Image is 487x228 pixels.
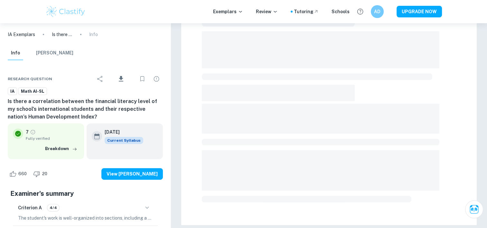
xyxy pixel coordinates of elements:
p: Is there a correlation between the financial literacy level of my school's international students... [52,31,72,38]
button: UPGRADE NOW [397,6,442,17]
span: 4/4 [47,205,59,211]
span: Math AI-SL [19,88,47,95]
button: Ask Clai [465,200,483,218]
div: This exemplar is based on the current syllabus. Feel free to refer to it for inspiration/ideas wh... [105,137,143,144]
div: Download [108,71,135,87]
h6: Criterion A [18,204,42,211]
div: Report issue [150,72,163,85]
p: 7 [26,128,29,136]
span: Fully verified [26,136,79,141]
button: Breakdown [43,144,79,154]
a: Grade fully verified [30,129,36,135]
button: Info [8,46,23,60]
button: Help and Feedback [355,6,366,17]
h6: [DATE] [105,128,138,136]
a: Schools [332,8,350,15]
p: Review [256,8,278,15]
span: 660 [15,171,30,177]
button: AD [371,5,384,18]
p: Info [89,31,98,38]
span: 20 [39,171,51,177]
a: IA [8,87,17,95]
button: [PERSON_NAME] [36,46,73,60]
p: Exemplars [213,8,243,15]
div: Like [8,169,30,179]
h6: Is there a correlation between the financial literacy level of my school's international students... [8,98,163,121]
a: Math AI-SL [18,87,47,95]
button: View [PERSON_NAME] [101,168,163,180]
h5: Examiner's summary [10,189,160,198]
img: Clastify logo [45,5,86,18]
div: Dislike [32,169,51,179]
span: Current Syllabus [105,137,143,144]
h6: AD [373,8,381,15]
span: IA [8,88,17,95]
div: Bookmark [136,72,149,85]
div: Share [94,72,107,85]
a: Tutoring [294,8,319,15]
span: Research question [8,76,52,82]
p: The student's work is well-organized into sections, including a clear introduction, subdivided bo... [18,214,153,222]
a: IA Exemplars [8,31,35,38]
